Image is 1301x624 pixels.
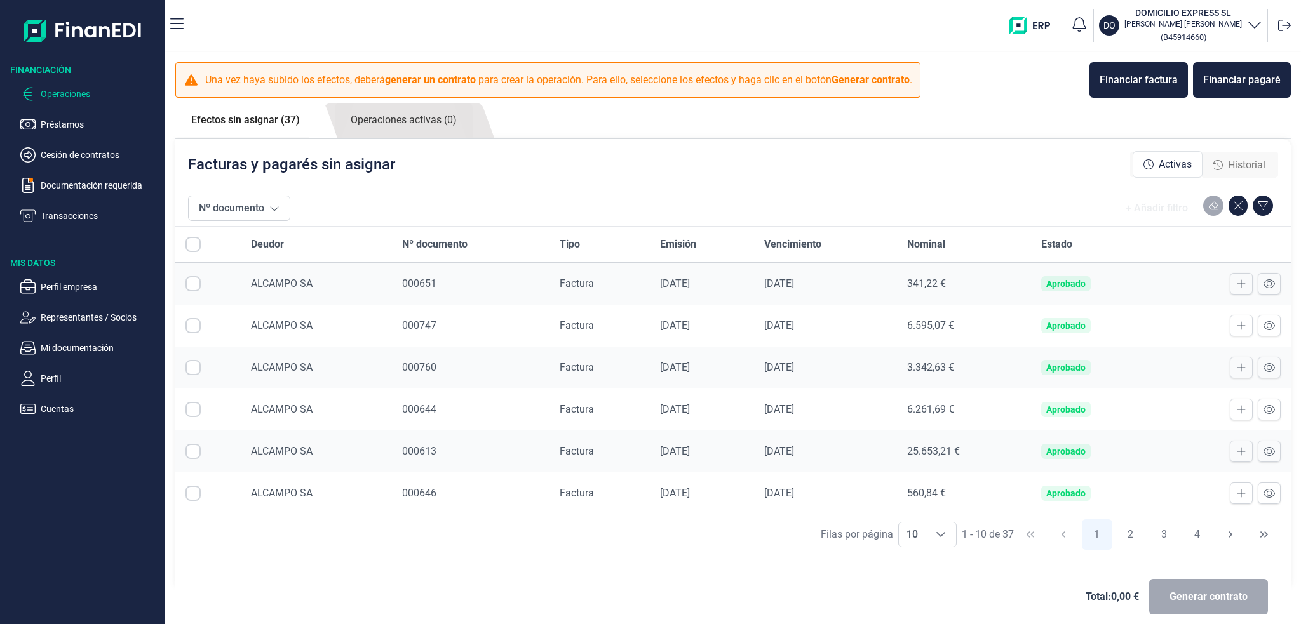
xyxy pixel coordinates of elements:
[41,279,160,295] p: Perfil empresa
[188,196,290,221] button: Nº documento
[764,319,887,332] div: [DATE]
[41,178,160,193] p: Documentación requerida
[821,527,893,542] div: Filas por página
[1115,519,1145,550] button: Page 2
[1161,32,1206,42] small: Copiar cif
[251,361,313,373] span: ALCAMPO SA
[660,403,744,416] div: [DATE]
[1041,237,1072,252] span: Estado
[1089,62,1188,98] button: Financiar factura
[1046,279,1086,289] div: Aprobado
[907,277,1021,290] div: 341,22 €
[20,401,160,416] button: Cuentas
[20,208,160,223] button: Transacciones
[764,277,887,290] div: [DATE]
[41,371,160,386] p: Perfil
[1048,519,1079,550] button: Previous Page
[907,361,1021,374] div: 3.342,63 €
[1046,404,1086,415] div: Aprobado
[899,522,926,547] span: 10
[1103,19,1116,32] p: DO
[560,403,594,415] span: Factura
[1046,446,1086,456] div: Aprobado
[907,487,1021,500] div: 560,84 €
[764,487,887,500] div: [DATE]
[402,237,468,252] span: Nº documento
[185,402,201,417] div: Row Selected null
[185,360,201,375] div: Row Selected null
[41,310,160,325] p: Representantes / Socios
[185,237,201,252] div: All items unselected
[660,237,696,252] span: Emisión
[385,74,476,86] b: generar un contrato
[251,487,313,499] span: ALCAMPO SA
[24,10,142,51] img: Logo de aplicación
[20,279,160,295] button: Perfil empresa
[1193,62,1291,98] button: Financiar pagaré
[1182,519,1213,550] button: Page 4
[41,208,160,223] p: Transacciones
[1100,72,1178,88] div: Financiar factura
[1124,6,1242,19] h3: DOMICILIO EXPRESS SL
[1228,157,1265,173] span: Historial
[20,371,160,386] button: Perfil
[660,487,744,500] div: [DATE]
[20,178,160,193] button: Documentación requerida
[1086,589,1139,604] span: Total: 0,00 €
[660,445,744,458] div: [DATE]
[1215,519,1246,550] button: Next Page
[20,147,160,163] button: Cesión de contratos
[560,361,594,373] span: Factura
[41,86,160,102] p: Operaciones
[907,403,1021,416] div: 6.261,69 €
[1133,151,1203,178] div: Activas
[1159,157,1192,172] span: Activas
[660,277,744,290] div: [DATE]
[1149,519,1179,550] button: Page 3
[185,318,201,333] div: Row Selected null
[926,522,956,547] div: Choose
[764,445,887,458] div: [DATE]
[41,147,160,163] p: Cesión de contratos
[907,319,1021,332] div: 6.595,07 €
[185,486,201,501] div: Row Selected null
[41,401,160,416] p: Cuentas
[402,487,436,499] span: 000646
[20,340,160,355] button: Mi documentación
[175,103,316,137] a: Efectos sin asignar (37)
[402,445,436,457] span: 000613
[1099,6,1262,44] button: DODOMICILIO EXPRESS SL[PERSON_NAME] [PERSON_NAME](B45914660)
[185,444,201,459] div: Row Selected null
[832,74,910,86] b: Generar contrato
[335,103,473,138] a: Operaciones activas (0)
[660,361,744,374] div: [DATE]
[402,277,436,289] span: 000651
[41,117,160,132] p: Préstamos
[41,340,160,355] p: Mi documentación
[20,86,160,102] button: Operaciones
[560,487,594,499] span: Factura
[660,319,744,332] div: [DATE]
[1009,17,1060,34] img: erp
[251,319,313,331] span: ALCAMPO SA
[560,445,594,457] span: Factura
[251,403,313,415] span: ALCAMPO SA
[764,403,887,416] div: [DATE]
[1124,19,1242,29] p: [PERSON_NAME] [PERSON_NAME]
[251,277,313,289] span: ALCAMPO SA
[20,310,160,325] button: Representantes / Socios
[188,154,395,175] p: Facturas y pagarés sin asignar
[20,117,160,132] button: Préstamos
[560,277,594,289] span: Factura
[1046,488,1086,498] div: Aprobado
[402,361,436,373] span: 000760
[764,237,821,252] span: Vencimiento
[1046,321,1086,331] div: Aprobado
[1046,362,1086,373] div: Aprobado
[402,319,436,331] span: 000747
[1015,519,1046,550] button: First Page
[1082,519,1112,550] button: Page 1
[251,445,313,457] span: ALCAMPO SA
[907,445,1021,458] div: 25.653,21 €
[1203,152,1276,178] div: Historial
